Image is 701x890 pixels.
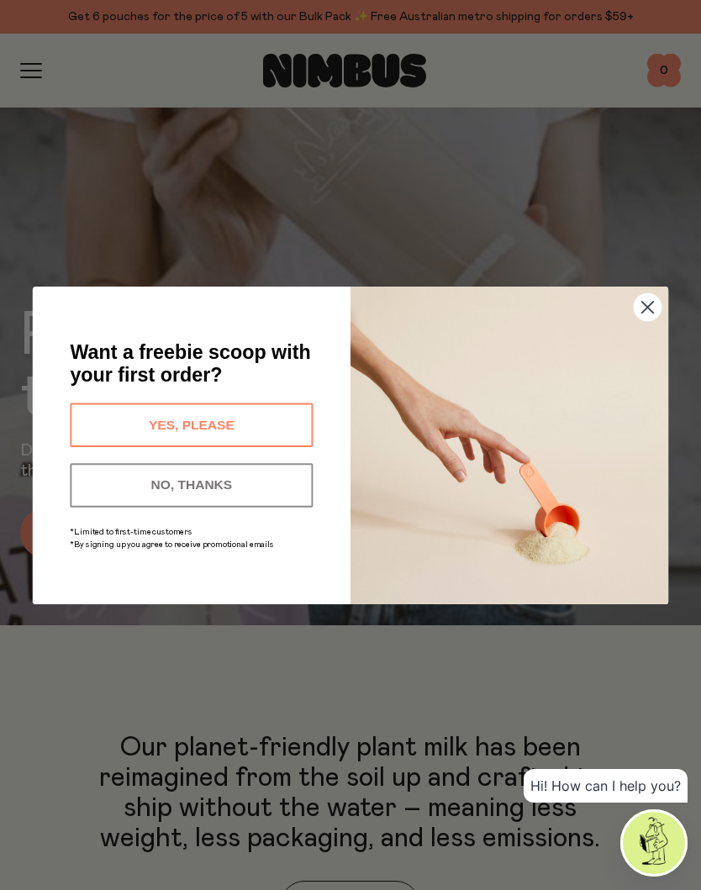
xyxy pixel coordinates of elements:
span: Want a freebie scoop with your first order? [70,340,310,385]
img: agent [623,812,685,874]
img: c0d45117-8e62-4a02-9742-374a5db49d45.jpeg [350,286,668,603]
span: *By signing up you agree to receive promotional emails [70,540,273,549]
span: *Limited to first-time customers [70,527,192,535]
button: Close dialog [634,292,662,321]
div: Hi! How can I help you? [524,769,688,803]
button: YES, PLEASE [70,403,313,446]
button: NO, THANKS [70,463,313,507]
